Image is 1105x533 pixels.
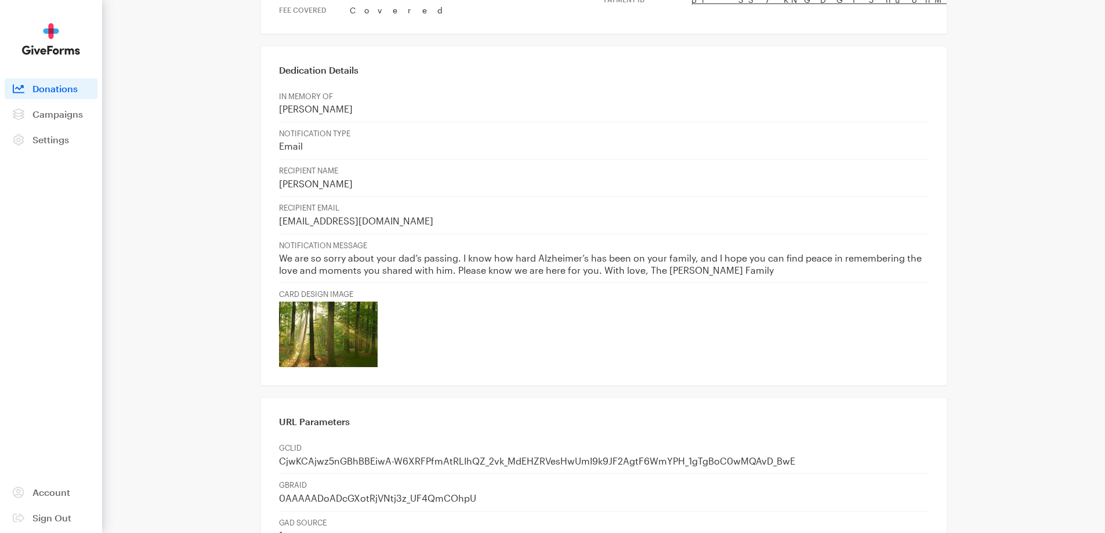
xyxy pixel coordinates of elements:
[279,416,929,427] h3: URL Parameters
[279,492,929,505] p: 0AAAAADoADcGXotRjVNtj3z_UF4QmCOhpU
[279,166,929,176] p: RECIPIENT NAME
[279,92,929,101] p: IN MEMORY OF
[279,518,929,528] p: GAD SOURCE
[279,203,929,213] p: RECIPIENT EMAIL
[279,455,929,467] p: CjwKCAjwz5nGBhBBEiwA-W6XRFPfmAtRLIhQZ_2vk_MdEHZRVesHwUmI9k9JF2AgtF6WmYPH_1gTgBoC0wMQAvD_BwE
[32,83,78,94] span: Donations
[279,302,378,367] img: 4.jpg
[5,104,97,125] a: Campaigns
[451,19,654,52] img: BrightFocus Foundation | Alzheimer's Disease Research
[279,178,929,190] p: [PERSON_NAME]
[279,129,929,139] p: NOTIFICATION TYPE
[379,93,727,130] td: Thank You!
[32,487,70,498] span: Account
[22,23,80,55] img: GiveForms
[279,64,929,76] h3: Dedication Details
[410,389,695,530] td: Your generous, tax-deductible gift to [MEDICAL_DATA] Research will go to work to help fund promis...
[32,108,83,119] span: Campaigns
[5,129,97,150] a: Settings
[5,507,97,528] a: Sign Out
[279,215,929,227] p: [EMAIL_ADDRESS][DOMAIN_NAME]
[279,289,929,299] p: CARD DESIGN IMAGE
[5,78,97,99] a: Donations
[279,103,929,115] p: [PERSON_NAME]
[32,512,71,523] span: Sign Out
[279,140,929,153] p: Email
[279,241,929,251] p: NOTIFICATION MESSAGE
[279,443,929,453] p: GCLID
[279,252,929,276] p: We are so sorry about your dad’s passing. I know how hard Alzheimer’s has been on your family, an...
[5,482,97,503] a: Account
[279,480,929,490] p: GBRAID
[32,134,69,145] span: Settings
